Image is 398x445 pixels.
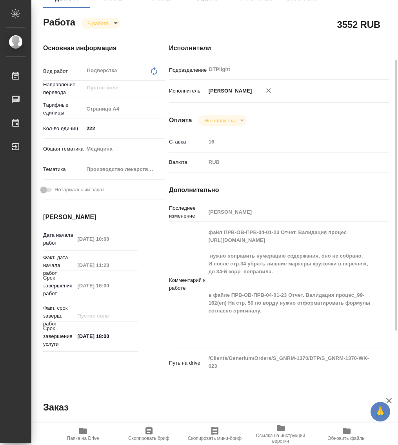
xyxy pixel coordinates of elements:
button: 🙏 [371,402,390,421]
p: Срок завершения услуги [43,325,75,348]
p: Тематика [43,165,84,173]
span: Скопировать мини-бриф [188,436,242,441]
div: RUB [206,156,371,169]
p: Дата начала работ [43,231,75,247]
h4: Оплата [169,116,192,125]
input: ✎ Введи что-нибудь [75,331,138,342]
p: Валюта [169,158,206,166]
p: Подразделение [169,66,206,74]
textarea: файл ПРВ-ОВ-ПРВ-04-01-23 Отчет. Валидация процес [URL][DOMAIN_NAME] нужно поправить нумерацию сод... [206,226,371,341]
div: В работе [198,115,247,126]
p: Срок завершения работ [43,274,75,298]
p: Тарифные единицы [43,101,84,117]
h2: Работа [43,15,75,29]
button: Папка на Drive [50,423,116,445]
p: Ставка [169,138,206,146]
div: Страница А4 [84,102,165,116]
h2: Заказ [43,401,69,414]
span: 🙏 [374,403,387,420]
p: Факт. дата начала работ [43,254,75,277]
input: Пустое поле [75,280,138,291]
p: Исполнитель [169,87,206,95]
p: Направление перевода [43,81,84,96]
div: Медицина [84,142,165,156]
input: Пустое поле [86,83,147,93]
button: Ссылка на инструкции верстки [248,423,314,445]
input: Пустое поле [75,233,138,245]
span: Папка на Drive [67,436,99,441]
span: Обновить файлы [327,436,365,441]
button: Удалить исполнителя [260,82,277,99]
textarea: /Clients/Generium/Orders/S_GNRM-1370/DTP/S_GNRM-1370-WK-023 [206,352,371,373]
input: Пустое поле [206,136,371,147]
span: Ссылка на инструкции верстки [253,433,309,444]
button: Обновить файлы [314,423,380,445]
p: Факт. срок заверш. работ [43,304,75,328]
h4: Дополнительно [169,185,389,195]
button: Не оплачена [202,117,237,124]
button: Скопировать бриф [116,423,182,445]
p: Кол-во единиц [43,125,84,133]
input: Пустое поле [75,260,138,271]
h4: Исполнители [169,44,389,53]
p: Общая тематика [43,145,84,153]
h4: [PERSON_NAME] [43,213,138,222]
div: Производство лекарственных препаратов [84,163,165,176]
span: Нотариальный заказ [55,186,104,194]
span: Скопировать бриф [128,436,169,441]
h4: Основная информация [43,44,138,53]
button: В работе [85,20,111,27]
p: Последнее изменение [169,204,206,220]
input: Пустое поле [206,206,371,218]
p: Комментарий к работе [169,276,206,292]
button: Скопировать мини-бриф [182,423,248,445]
h2: 3552 RUB [337,18,380,31]
p: [PERSON_NAME] [206,87,252,95]
p: Путь на drive [169,359,206,367]
input: ✎ Введи что-нибудь [84,123,165,134]
p: Вид работ [43,67,84,75]
div: В работе [81,18,120,29]
input: Пустое поле [75,310,138,321]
